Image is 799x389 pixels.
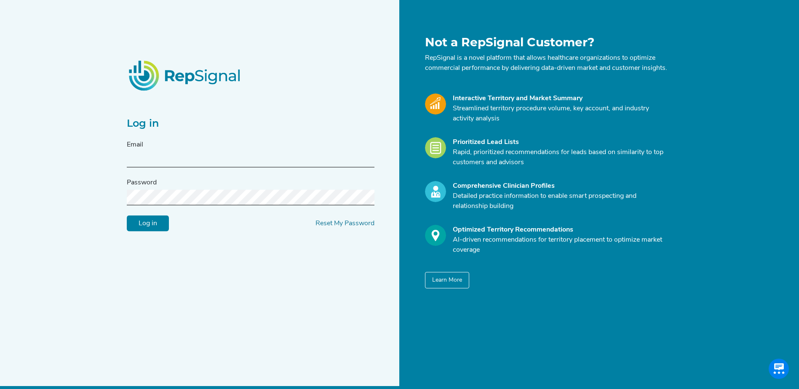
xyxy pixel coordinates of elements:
[127,140,143,150] label: Email
[453,191,668,211] p: Detailed practice information to enable smart prospecting and relationship building
[425,181,446,202] img: Profile_Icon.739e2aba.svg
[118,50,252,101] img: RepSignalLogo.20539ed3.png
[425,53,668,73] p: RepSignal is a novel platform that allows healthcare organizations to optimize commercial perform...
[453,147,668,168] p: Rapid, prioritized recommendations for leads based on similarity to top customers and advisors
[425,35,668,50] h1: Not a RepSignal Customer?
[453,235,668,255] p: AI-driven recommendations for territory placement to optimize market coverage
[453,104,668,124] p: Streamlined territory procedure volume, key account, and industry activity analysis
[127,216,169,232] input: Log in
[425,137,446,158] img: Leads_Icon.28e8c528.svg
[127,178,157,188] label: Password
[127,117,374,130] h2: Log in
[453,181,668,191] div: Comprehensive Clinician Profiles
[453,225,668,235] div: Optimized Territory Recommendations
[315,220,374,227] a: Reset My Password
[425,225,446,246] img: Optimize_Icon.261f85db.svg
[453,137,668,147] div: Prioritized Lead Lists
[453,93,668,104] div: Interactive Territory and Market Summary
[425,93,446,115] img: Market_Icon.a700a4ad.svg
[425,272,469,288] button: Learn More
